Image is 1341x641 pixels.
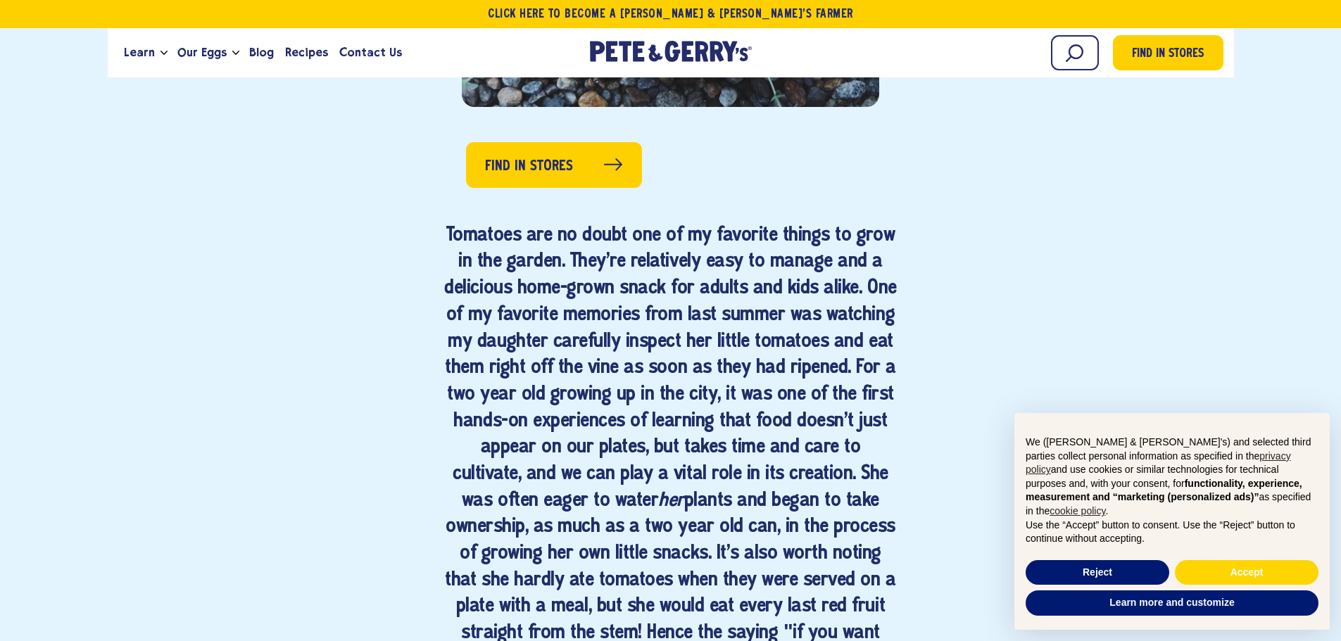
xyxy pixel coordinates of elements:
span: Our Eggs [177,44,227,61]
a: Recipes [279,34,334,72]
span: Recipes [285,44,328,61]
button: Open the dropdown menu for Our Eggs [232,51,239,56]
span: Find in Stores [485,156,573,177]
span: Find in Stores [1132,45,1204,64]
a: Find in Stores [1113,35,1223,70]
button: Reject [1026,560,1169,585]
a: cookie policy [1050,505,1105,516]
span: Contact Us [339,44,402,61]
a: Find in Stores [466,142,642,188]
input: Search [1051,35,1099,70]
p: Use the “Accept” button to consent. Use the “Reject” button to continue without accepting. [1026,519,1318,546]
em: her [658,492,684,510]
span: Blog [249,44,274,61]
button: Open the dropdown menu for Learn [160,51,168,56]
p: We ([PERSON_NAME] & [PERSON_NAME]'s) and selected third parties collect personal information as s... [1026,436,1318,519]
a: Our Eggs [172,34,232,72]
button: Accept [1175,560,1318,585]
a: Contact Us [334,34,408,72]
button: Learn more and customize [1026,590,1318,616]
span: Learn [124,44,155,61]
a: Learn [118,34,160,72]
a: Blog [244,34,279,72]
